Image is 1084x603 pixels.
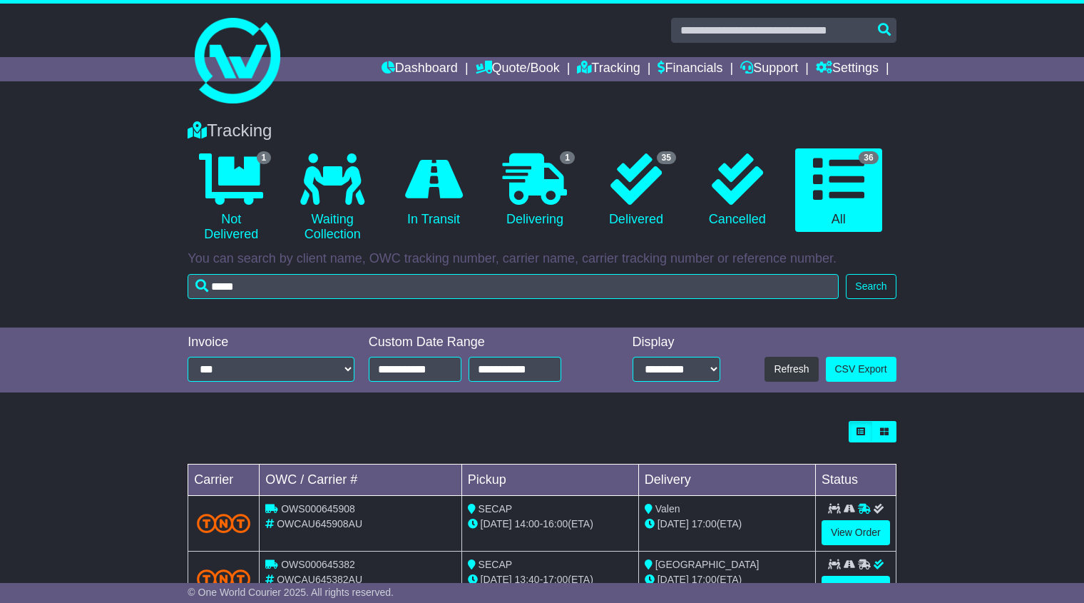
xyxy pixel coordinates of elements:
[694,148,781,233] a: Cancelled
[822,520,890,545] a: View Order
[645,572,809,587] div: (ETA)
[846,274,896,299] button: Search
[658,57,722,81] a: Financials
[655,503,680,515] span: Valen
[692,518,717,529] span: 17:00
[289,148,376,248] a: Waiting Collection
[461,465,638,496] td: Pickup
[476,57,560,81] a: Quote/Book
[281,559,355,570] span: OWS000645382
[479,503,512,515] span: SECAP
[479,559,512,570] span: SECAP
[382,57,458,81] a: Dashboard
[515,518,540,529] span: 14:00
[197,514,250,533] img: TNT_Domestic.png
[633,335,721,350] div: Display
[657,151,676,164] span: 35
[277,574,362,585] span: OWCAU645382AU
[577,57,640,81] a: Tracking
[638,465,815,496] td: Delivery
[180,121,903,141] div: Tracking
[369,335,595,350] div: Custom Date Range
[740,57,798,81] a: Support
[188,465,260,496] td: Carrier
[593,148,680,233] a: 35 Delivered
[655,559,760,570] span: [GEOGRAPHIC_DATA]
[645,517,809,532] div: (ETA)
[188,587,394,598] span: © One World Courier 2025. All rights reserved.
[188,335,354,350] div: Invoice
[281,503,355,515] span: OWS000645908
[515,574,540,585] span: 13:40
[658,574,689,585] span: [DATE]
[765,357,818,382] button: Refresh
[658,518,689,529] span: [DATE]
[543,574,568,585] span: 17:00
[491,148,578,233] a: 1 Delivering
[277,518,362,529] span: OWCAU645908AU
[815,465,896,496] td: Status
[260,465,461,496] td: OWC / Carrier #
[543,518,568,529] span: 16:00
[481,518,512,529] span: [DATE]
[390,148,477,233] a: In Transit
[692,574,717,585] span: 17:00
[188,148,275,248] a: 1 Not Delivered
[560,151,575,164] span: 1
[257,151,272,164] span: 1
[188,251,896,267] p: You can search by client name, OWC tracking number, carrier name, carrier tracking number or refe...
[468,572,633,587] div: - (ETA)
[197,569,250,589] img: TNT_Domestic.png
[795,148,882,233] a: 36 All
[816,57,879,81] a: Settings
[826,357,896,382] a: CSV Export
[481,574,512,585] span: [DATE]
[822,576,890,601] a: View Order
[859,151,878,164] span: 36
[468,517,633,532] div: - (ETA)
